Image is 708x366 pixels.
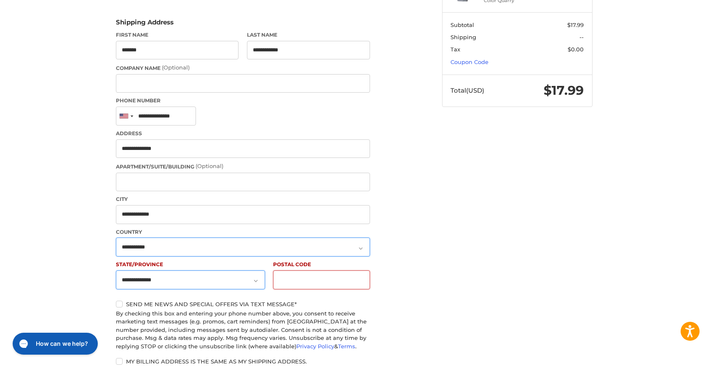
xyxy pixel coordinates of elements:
[116,130,370,137] label: Address
[116,162,370,171] label: Apartment/Suite/Building
[544,83,584,98] span: $17.99
[116,228,370,236] label: Country
[116,18,174,31] legend: Shipping Address
[568,46,584,53] span: $0.00
[247,31,370,39] label: Last Name
[116,261,265,268] label: State/Province
[116,64,370,72] label: Company Name
[162,64,190,71] small: (Optional)
[338,343,355,350] a: Terms
[451,59,488,65] a: Coupon Code
[116,107,136,125] div: United States: +1
[8,330,100,358] iframe: Gorgias live chat messenger
[451,86,484,94] span: Total (USD)
[116,31,239,39] label: First Name
[451,21,474,28] span: Subtotal
[451,34,476,40] span: Shipping
[567,21,584,28] span: $17.99
[273,261,370,268] label: Postal Code
[116,195,370,203] label: City
[451,46,460,53] span: Tax
[116,310,370,351] div: By checking this box and entering your phone number above, you consent to receive marketing text ...
[116,301,370,307] label: Send me news and special offers via text message*
[116,358,370,365] label: My billing address is the same as my shipping address.
[196,163,223,169] small: (Optional)
[579,34,584,40] span: --
[296,343,334,350] a: Privacy Policy
[116,97,370,104] label: Phone Number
